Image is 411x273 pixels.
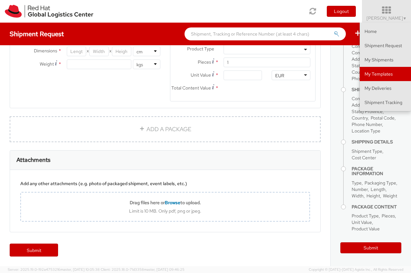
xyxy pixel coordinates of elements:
a: Home [360,24,411,38]
a: My Deliveries [360,81,411,95]
span: Number [352,186,368,192]
span: Weight [40,61,54,67]
span: Country [352,115,368,121]
h4: Shipping Details [352,140,401,144]
button: Submit [340,242,401,253]
span: X [86,47,89,56]
div: Add any other attachments (e.g. photo of packaged shipment, event labels, etc.) [20,180,310,187]
span: Address Line 1 [352,56,380,62]
span: Cost Center [352,155,376,161]
span: Copyright © [DATE]-[DATE] Agistix Inc., All Rights Reserved [309,267,403,272]
span: [PERSON_NAME] [366,15,407,21]
span: Postal Code [371,115,395,121]
span: Browse [165,200,180,205]
span: Height [366,193,380,199]
a: Shipment Request [360,38,411,53]
span: Unit Value [352,219,372,225]
span: Client: 2025.18.0-71d3358 [101,267,185,272]
span: Contact Name [352,50,381,56]
span: master, [DATE] 10:05:38 [60,267,100,272]
span: Contact Name [352,96,381,101]
span: master, [DATE] 09:46:25 [144,267,185,272]
span: X [109,47,112,56]
button: Logout [327,6,356,17]
span: Shipment Type [352,148,382,154]
span: Company Name [352,43,384,49]
span: Length [371,186,386,192]
a: My Templates [360,67,411,81]
h4: Ship To [352,87,401,92]
div: EUR [275,72,284,79]
input: Height [112,47,131,56]
span: Dimensions [34,48,57,54]
span: Phone Number [352,121,382,127]
span: Country [352,69,368,75]
h4: Package Content [352,205,401,209]
h3: Attachments [16,157,50,163]
span: Type [352,180,362,186]
span: Unit Value [191,72,211,78]
span: State/Province [352,109,383,114]
h4: Package Information [352,166,401,176]
span: Product Type [187,46,214,52]
span: State/Province [352,63,383,68]
span: Packaging Type [365,180,396,186]
span: Location Type [352,128,380,134]
span: Total Content Value [171,85,211,91]
a: Shipment Tracking [360,95,411,110]
b: Drag files here or to upload. [130,200,201,205]
div: Limit is 10 MB. Only pdf, png or jpeg. [21,208,309,214]
h4: Shipment Request [10,30,64,37]
a: ADD A PACKAGE [10,116,321,142]
span: Product Type [352,213,379,219]
span: Server: 2025.19.0-192a4753216 [8,267,100,272]
span: Product Value [352,226,380,232]
span: Pieces [382,213,395,219]
a: My Shipments [360,53,411,67]
span: Address Line 1 [352,102,380,108]
img: rh-logistics-00dfa346123c4ec078e1.svg [5,5,93,18]
input: Shipment, Tracking or Reference Number (at least 4 chars) [185,27,346,40]
input: Length [67,47,86,56]
span: Weight [383,193,397,199]
span: ▼ [403,16,407,21]
span: Pieces [198,59,211,65]
a: Submit [10,244,58,257]
span: Width [352,193,364,199]
span: Phone Number [352,76,382,81]
input: Width [89,47,109,56]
